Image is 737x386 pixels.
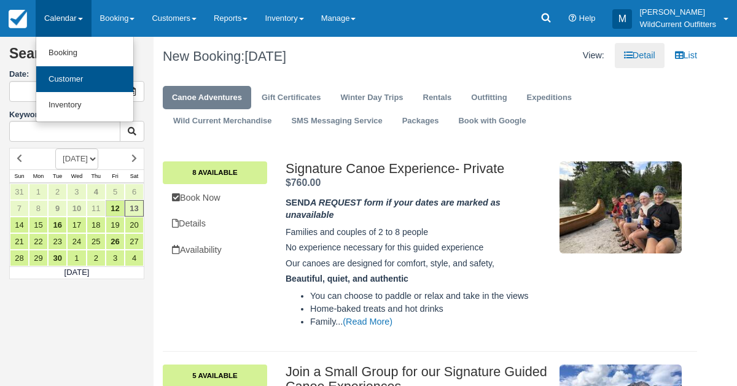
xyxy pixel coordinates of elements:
strong: SEND [286,198,501,220]
a: 15 [29,217,48,233]
a: Wild Current Merchandise [164,109,281,133]
a: 23 [48,233,67,250]
a: 10 [67,200,86,217]
a: 22 [29,233,48,250]
i: Help [569,15,577,23]
ul: Calendar [36,37,134,122]
th: Mon [29,169,48,183]
h1: New Booking: [163,49,421,64]
th: Thu [87,169,106,183]
a: 14 [10,217,29,233]
th: Fri [106,169,125,183]
span: [DATE] [244,48,286,64]
td: [DATE] [10,266,144,279]
a: 11 [87,200,106,217]
li: View: [574,43,614,68]
h2: Signature Canoe Experience- Private [286,161,550,176]
a: 3 [106,250,125,266]
a: 8 Available [163,161,267,183]
label: Keyword [9,110,43,119]
a: 27 [125,233,144,250]
a: 9 [48,200,67,217]
a: 30 [48,250,67,266]
th: Tue [48,169,67,183]
p: WildCurrent Outfitters [639,18,716,31]
a: 21 [10,233,29,250]
a: List [666,43,706,68]
em: A REQUEST form if your dates are marked as unavailable [286,198,501,220]
a: SMS Messaging Service [282,109,391,133]
a: 7 [10,200,29,217]
h2: Search [9,46,144,69]
a: 19 [106,217,125,233]
a: Inventory [36,92,133,118]
h5: Families and couples of 2 to 8 people [286,228,550,237]
img: checkfront-main-nav-mini-logo.png [9,10,27,28]
th: Sun [10,169,29,183]
span: Help [579,14,596,23]
a: 29 [29,250,48,266]
h5: Our canoes are designed for comfort, style, and safety, [286,259,550,268]
a: Book with Google [449,109,535,133]
a: 2 [48,183,67,200]
th: Sat [125,169,144,183]
li: You can choose to paddle or relax and take in the views [310,290,550,303]
a: Rentals [414,86,461,110]
a: 6 [125,183,144,200]
a: Canoe Adventures [163,86,251,110]
a: 3 [67,183,86,200]
a: 17 [67,217,86,233]
a: 12 [106,200,125,217]
a: Gift Certificates [252,86,330,110]
a: 16 [48,217,67,233]
a: 13 [125,200,144,217]
a: Details [163,211,267,236]
span: $760.00 [286,177,321,188]
button: Keyword Search [120,121,144,142]
h5: No experience necessary for this guided experience [286,243,550,252]
a: (Read More) [343,317,392,326]
a: Customer [36,66,133,93]
a: Outfitting [462,86,516,110]
a: 8 [29,200,48,217]
a: 1 [29,183,48,200]
a: 24 [67,233,86,250]
a: Booking [36,40,133,66]
a: 20 [125,217,144,233]
a: 25 [87,233,106,250]
a: 28 [10,250,29,266]
a: Expeditions [518,86,581,110]
a: 26 [106,233,125,250]
strong: Beautiful, quiet, and authentic [286,274,408,284]
a: Packages [393,109,448,133]
a: 5 [106,183,125,200]
a: 2 [87,250,106,266]
a: Availability [163,237,267,263]
label: Date: [9,69,144,80]
a: 31 [10,183,29,200]
li: Family... [310,315,550,328]
li: Home-baked treats and hot drinks [310,303,550,315]
a: 18 [87,217,106,233]
a: Winter Day Trips [331,86,412,110]
strong: Price: $760 [286,177,321,188]
div: M [612,9,632,29]
a: 4 [87,183,106,200]
th: Wed [67,169,86,183]
img: M10-6 [560,161,682,253]
a: 1 [67,250,86,266]
p: [PERSON_NAME] [639,6,716,18]
a: Detail [615,43,665,68]
a: Book Now [163,185,267,210]
a: 4 [125,250,144,266]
